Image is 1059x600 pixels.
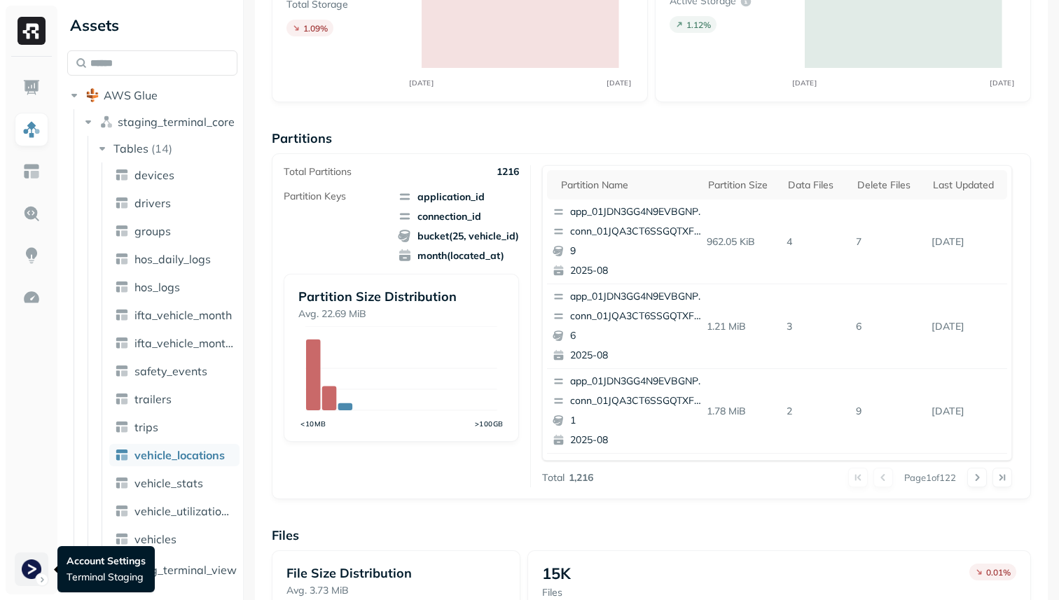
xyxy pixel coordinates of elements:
button: AWS Glue [67,84,237,106]
p: Aug 25, 2025 [926,399,1007,424]
p: Files [272,527,1031,543]
p: 1.78 MiB [701,399,782,424]
button: staging_terminal_core [81,111,238,133]
img: Asset Explorer [22,162,41,181]
button: app_01JDN3GG4N9EVBGNPTA9PXZ02Jconn_01JQA3CT6SSGQTXFVAKPZ3CZ0392025-08 [547,200,712,284]
a: devices [109,164,240,186]
img: table [115,364,129,378]
span: bucket(25, vehicle_id) [398,229,519,243]
div: Last updated [933,179,1000,192]
span: trailers [134,392,172,406]
span: ifta_vehicle_months [134,336,234,350]
tspan: [DATE] [990,78,1015,87]
img: table [115,308,129,322]
span: hos_logs [134,280,180,294]
p: Partitions [272,130,1031,146]
a: vehicle_locations [109,444,240,466]
p: 2025-08 [570,433,706,447]
img: table [115,392,129,406]
p: 962.05 KiB [701,230,782,254]
img: Ryft [18,17,46,45]
img: table [115,336,129,350]
p: 2 [781,399,850,424]
div: Partition size [708,179,775,192]
p: 9 [570,244,706,258]
p: 1.21 MiB [701,314,782,339]
p: conn_01JQA3CT6SSGQTXFVAKPZ3CZ03 [570,225,706,239]
p: 15K [542,564,571,583]
p: conn_01JQA3CT6SSGQTXFVAKPZ3CZ03 [570,394,706,408]
tspan: [DATE] [410,78,434,87]
img: table [115,280,129,294]
p: 9 [850,399,926,424]
a: vehicle_stats [109,472,240,494]
span: staging_terminal_core [118,115,235,129]
a: hos_logs [109,276,240,298]
tspan: >100GB [475,419,504,428]
div: Data Files [788,179,843,192]
a: ifta_vehicle_months [109,332,240,354]
span: Tables [113,141,148,155]
span: AWS Glue [104,88,158,102]
img: Insights [22,246,41,265]
p: 0.01 % [986,567,1011,578]
p: Partition Size Distribution [298,288,504,305]
tspan: [DATE] [793,78,817,87]
span: hos_daily_logs [134,252,211,266]
img: table [115,448,129,462]
tspan: [DATE] [607,78,632,87]
p: app_01JDN3GG4N9EVBGNPTA9PXZ02J [570,290,706,304]
img: namespace [99,115,113,129]
img: Assets [22,120,41,139]
p: Avg. 3.73 MiB [286,584,506,597]
p: 2025-08 [570,349,706,363]
div: Assets [67,14,237,36]
span: vehicle_locations [134,448,225,462]
p: Terminal Staging [67,571,146,584]
div: Partition name [561,179,694,192]
p: 1 [570,414,706,428]
img: table [115,196,129,210]
a: trailers [109,388,240,410]
a: ifta_vehicle_month [109,304,240,326]
img: Dashboard [22,78,41,97]
img: root [85,88,99,102]
div: Delete Files [857,179,919,192]
p: Total Partitions [284,165,352,179]
span: safety_events [134,364,207,378]
img: table [115,504,129,518]
p: app_01JDN3GG4N9EVBGNPTA9PXZ02J [570,375,706,389]
p: Account Settings [67,554,146,568]
p: 1.12 % [686,20,711,30]
a: groups [109,220,240,242]
button: staging_terminal_view [81,559,238,581]
p: 6 [850,314,926,339]
img: Terminal Staging [22,559,41,579]
a: drivers [109,192,240,214]
span: vehicle_stats [134,476,203,490]
a: vehicle_utilization_day [109,500,240,522]
span: application_id [398,190,519,204]
p: Files [542,586,571,599]
span: trips [134,420,158,434]
p: 2025-08 [570,264,706,278]
span: month(located_at) [398,249,519,263]
p: 4 [781,230,850,254]
p: Total [542,471,565,484]
img: table [115,476,129,490]
span: groups [134,224,171,238]
span: vehicle_utilization_day [134,504,234,518]
a: safety_events [109,360,240,382]
img: Query Explorer [22,204,41,223]
p: 3 [781,314,850,339]
p: ( 14 ) [151,141,172,155]
p: Page 1 of 122 [904,471,956,484]
span: drivers [134,196,171,210]
img: table [115,224,129,238]
a: hos_daily_logs [109,248,240,270]
tspan: <10MB [300,419,326,428]
a: vehicles [109,528,240,550]
img: table [115,168,129,182]
p: File Size Distribution [286,565,506,581]
button: Tables(14) [95,137,239,160]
